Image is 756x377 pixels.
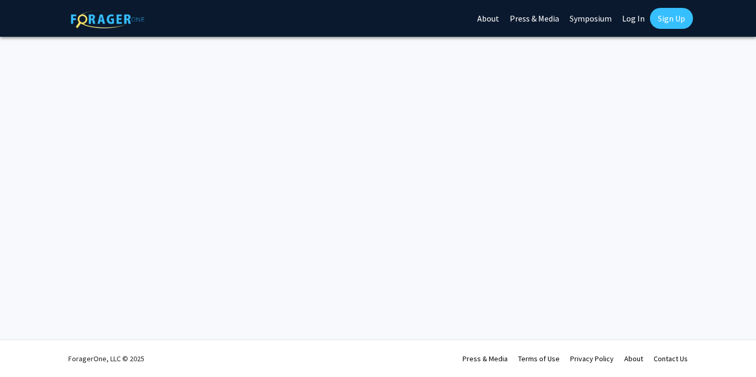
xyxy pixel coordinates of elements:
img: ForagerOne Logo [71,10,144,28]
a: Privacy Policy [570,354,614,363]
div: ForagerOne, LLC © 2025 [68,340,144,377]
a: Contact Us [654,354,688,363]
a: About [624,354,643,363]
a: Terms of Use [518,354,560,363]
a: Sign Up [650,8,693,29]
a: Press & Media [463,354,508,363]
